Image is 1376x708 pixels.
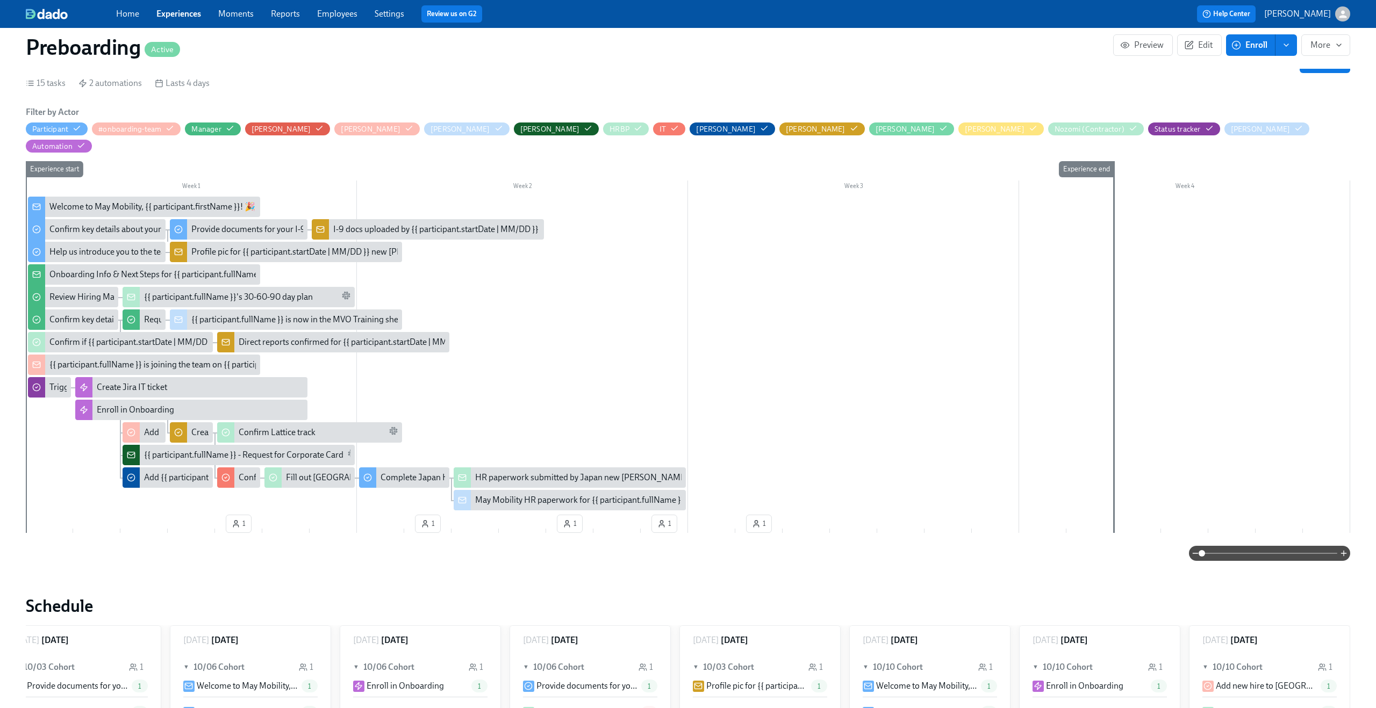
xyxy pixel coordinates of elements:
[129,661,144,673] div: 1
[197,680,297,692] p: Welcome to May Mobility, {{ participant.firstName }}! 🎉
[217,422,402,443] div: Confirm Lattice track
[97,404,174,416] div: Enroll in Onboarding
[454,467,686,488] div: HR paperwork submitted by Japan new [PERSON_NAME] {{ participant.fullName }} (starting {{ partici...
[1231,124,1291,134] div: Hide Tomoko Iwai
[981,682,997,690] span: 1
[1186,40,1213,50] span: Edit
[28,309,118,330] div: Confirm key details about {{ participant.firstName }}
[191,427,528,438] div: Create ADP profile for {{ participant.fullName }} (starting {{ participant.startDate | MM/DD }}
[603,122,649,135] button: HRBP
[217,467,260,488] div: Confirm work email address for {{ participant.startDate | MM/DD }} new joiners
[1226,34,1275,56] button: Enroll
[876,680,977,692] p: Welcome to May Mobility, {{ participant.firstName }}! 🎉
[26,161,83,177] div: Experience start
[1310,40,1341,50] span: More
[475,494,861,506] div: May Mobility HR paperwork for {{ participant.fullName }} (starting {{ participant.startDate | MMM...
[1264,8,1331,20] p: [PERSON_NAME]
[363,661,414,673] h6: 10/06 Cohort
[1275,34,1297,56] button: enroll
[27,680,127,692] p: Provide documents for your I-9 verification
[97,381,167,393] div: Create Jira IT ticket
[752,518,766,529] span: 1
[28,377,71,398] div: Trigger when all IT info provided for {{ participant.fullName }}
[26,122,88,135] button: Participant
[958,122,1044,135] button: [PERSON_NAME]
[211,634,239,646] h6: [DATE]
[1216,680,1316,692] p: Add new hire to [GEOGRAPHIC_DATA] Calendar
[523,661,531,673] span: ▼
[123,445,355,465] div: {{ participant.fullName }} - Request for Corporate Card
[523,634,549,646] p: [DATE]
[965,124,1024,134] div: Hide Laura
[891,634,918,646] h6: [DATE]
[811,682,827,690] span: 1
[696,124,756,134] div: Hide Josh
[1043,661,1093,673] h6: 10/10 Cohort
[1202,661,1210,673] span: ▼
[26,595,1350,617] h2: Schedule
[170,309,402,330] div: {{ participant.fullName }} is now in the MVO Training sheet
[26,106,79,118] h6: Filter by Actor
[28,242,166,262] div: Help us introduce you to the team
[334,122,420,135] button: [PERSON_NAME]
[375,9,404,19] a: Settings
[367,680,444,692] p: Enroll in Onboarding
[78,77,142,89] div: 2 automations
[193,661,245,673] h6: 10/06 Cohort
[144,449,343,461] div: {{ participant.fullName }} - Request for Corporate Card
[353,634,379,646] p: [DATE]
[232,518,246,529] span: 1
[357,180,688,194] div: Week 2
[808,661,823,673] div: 1
[514,122,599,135] button: [PERSON_NAME]
[26,180,357,194] div: Week 1
[32,124,68,134] div: Hide Participant
[389,427,398,439] span: Slack
[312,219,544,240] div: I-9 docs uploaded by {{ participant.startDate | MM/DD }} new [PERSON_NAME] {{ participant.fullNam...
[28,197,260,217] div: Welcome to May Mobility, {{ participant.firstName }}! 🎉
[341,124,400,134] div: Hide Ana
[863,634,888,646] p: [DATE]
[427,9,477,19] a: Review us on G2
[557,515,583,533] button: 1
[245,122,331,135] button: [PERSON_NAME]
[873,661,923,673] h6: 10/10 Cohort
[475,472,947,483] div: HR paperwork submitted by Japan new [PERSON_NAME] {{ participant.fullName }} (starting {{ partici...
[28,355,260,375] div: {{ participant.fullName }} is joining the team on {{ participant.startDate | MMM DD YYYY }} 🎉
[252,124,311,134] div: Hide Amanda Krause
[264,467,355,488] div: Fill out [GEOGRAPHIC_DATA] HR paperwork for {{ participant.fullName }}
[49,246,173,258] div: Help us introduce you to the team
[353,661,361,673] span: ▼
[533,661,584,673] h6: 10/06 Cohort
[1224,122,1310,135] button: [PERSON_NAME]
[1019,180,1350,194] div: Week 4
[302,682,318,690] span: 1
[1301,34,1350,56] button: More
[688,180,1019,194] div: Week 3
[49,381,275,393] div: Trigger when all IT info provided for {{ participant.fullName }}
[1113,34,1173,56] button: Preview
[239,472,528,483] div: Confirm work email address for {{ participant.startDate | MM/DD }} new joiners
[49,336,344,348] div: Confirm if {{ participant.startDate | MM/DD }} new joiners will have direct reports
[26,9,68,19] img: dado
[978,661,993,673] div: 1
[92,122,181,135] button: #onboarding-team
[779,122,865,135] button: [PERSON_NAME]
[1155,124,1201,134] div: Hide Status tracker
[49,223,174,235] div: Confirm key details about yourself
[98,124,161,134] div: Hide #onboarding-team
[1202,9,1250,19] span: Help Center
[469,661,483,673] div: 1
[1048,122,1144,135] button: Nozomi (Contractor)
[41,634,69,646] h6: [DATE]
[239,336,650,348] div: Direct reports confirmed for {{ participant.startDate | MM/DD }} new [PERSON_NAME] {{ participant...
[170,422,213,443] div: Create ADP profile for {{ participant.fullName }} (starting {{ participant.startDate | MM/DD }}
[1202,634,1228,646] p: [DATE]
[28,264,260,285] div: Onboarding Info & Next Steps for {{ participant.fullName }}
[641,682,657,690] span: 1
[226,515,252,533] button: 1
[317,9,357,19] a: Employees
[563,518,577,529] span: 1
[421,5,482,23] button: Review us on G2
[183,634,209,646] p: [DATE]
